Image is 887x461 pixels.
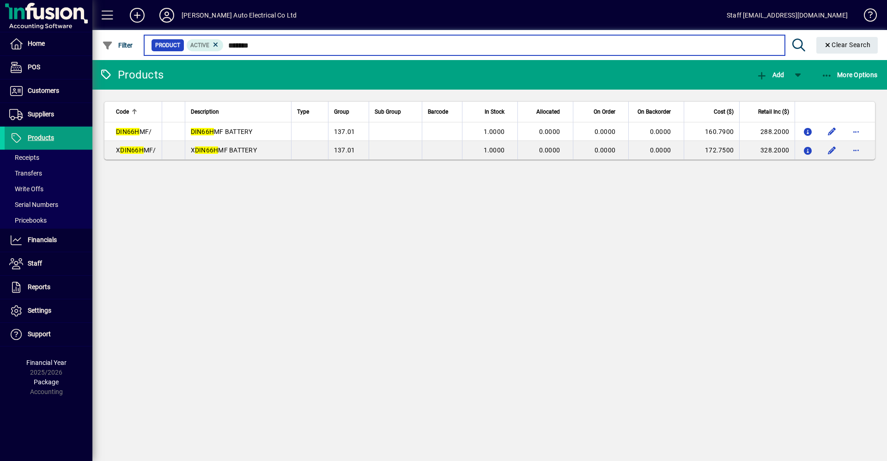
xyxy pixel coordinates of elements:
[579,107,624,117] div: On Order
[375,107,401,117] span: Sub Group
[9,217,47,224] span: Pricebooks
[122,7,152,24] button: Add
[5,276,92,299] a: Reports
[116,128,140,135] em: DIN66H
[5,56,92,79] a: POS
[595,146,616,154] span: 0.0000
[9,201,58,208] span: Serial Numbers
[821,71,878,79] span: More Options
[650,128,671,135] span: 0.0000
[102,42,133,49] span: Filter
[5,79,92,103] a: Customers
[5,150,92,165] a: Receipts
[9,154,39,161] span: Receipts
[297,107,322,117] div: Type
[684,122,739,141] td: 160.7900
[28,307,51,314] span: Settings
[26,359,67,366] span: Financial Year
[536,107,560,117] span: Allocated
[825,143,839,158] button: Edit
[650,146,671,154] span: 0.0000
[5,165,92,181] a: Transfers
[28,330,51,338] span: Support
[523,107,568,117] div: Allocated
[28,40,45,47] span: Home
[116,146,156,154] span: X MF/
[819,67,880,83] button: More Options
[334,107,363,117] div: Group
[191,146,257,154] span: X MF BATTERY
[297,107,309,117] span: Type
[5,197,92,212] a: Serial Numbers
[428,107,448,117] span: Barcode
[754,67,786,83] button: Add
[739,141,795,159] td: 328.2000
[28,110,54,118] span: Suppliers
[638,107,671,117] span: On Backorder
[539,128,560,135] span: 0.0000
[594,107,615,117] span: On Order
[684,141,739,159] td: 172.7500
[468,107,513,117] div: In Stock
[5,299,92,322] a: Settings
[375,107,416,117] div: Sub Group
[28,260,42,267] span: Staff
[727,8,848,23] div: Staff [EMAIL_ADDRESS][DOMAIN_NAME]
[28,236,57,243] span: Financials
[5,229,92,252] a: Financials
[539,146,560,154] span: 0.0000
[28,134,54,141] span: Products
[5,103,92,126] a: Suppliers
[155,41,180,50] span: Product
[191,128,214,135] em: DIN66H
[334,107,349,117] span: Group
[634,107,679,117] div: On Backorder
[195,146,219,154] em: DIN66H
[756,71,784,79] span: Add
[5,323,92,346] a: Support
[824,41,871,49] span: Clear Search
[116,107,129,117] span: Code
[428,107,456,117] div: Barcode
[28,283,50,291] span: Reports
[120,146,144,154] em: DIN66H
[28,63,40,71] span: POS
[100,37,135,54] button: Filter
[34,378,59,386] span: Package
[152,7,182,24] button: Profile
[484,146,505,154] span: 1.0000
[190,42,209,49] span: Active
[28,87,59,94] span: Customers
[816,37,878,54] button: Clear
[116,107,156,117] div: Code
[714,107,734,117] span: Cost ($)
[99,67,164,82] div: Products
[485,107,504,117] span: In Stock
[484,128,505,135] span: 1.0000
[5,252,92,275] a: Staff
[187,39,224,51] mat-chip: Activation Status: Active
[595,128,616,135] span: 0.0000
[9,170,42,177] span: Transfers
[191,128,253,135] span: MF BATTERY
[334,128,355,135] span: 137.01
[758,107,789,117] span: Retail Inc ($)
[849,124,863,139] button: More options
[182,8,297,23] div: [PERSON_NAME] Auto Electrical Co Ltd
[5,32,92,55] a: Home
[825,124,839,139] button: Edit
[5,181,92,197] a: Write Offs
[857,2,875,32] a: Knowledge Base
[5,212,92,228] a: Pricebooks
[334,146,355,154] span: 137.01
[191,107,286,117] div: Description
[116,128,152,135] span: MF/
[739,122,795,141] td: 288.2000
[191,107,219,117] span: Description
[849,143,863,158] button: More options
[9,185,43,193] span: Write Offs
